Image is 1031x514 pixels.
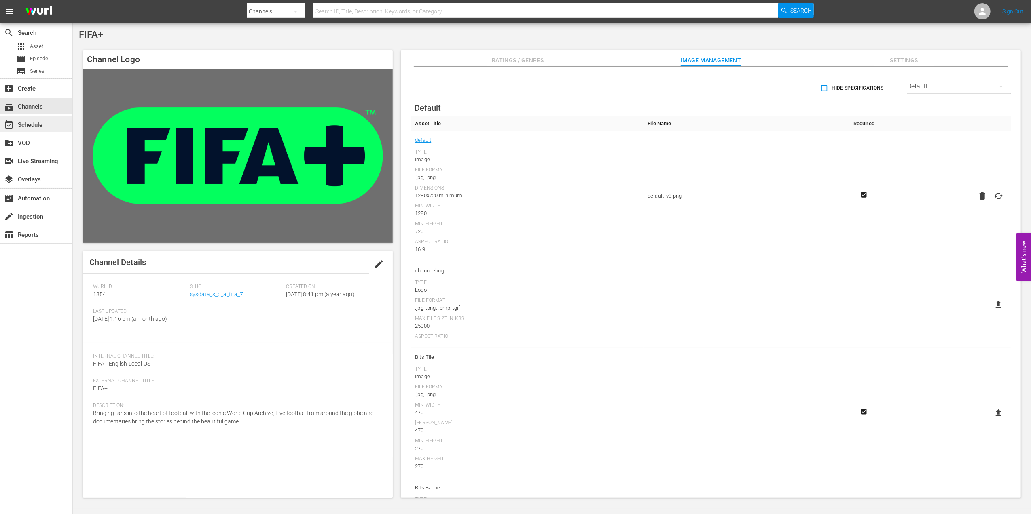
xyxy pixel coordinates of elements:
[415,366,639,373] div: Type
[415,192,639,200] div: 1280x720 minimum
[415,456,639,462] div: Max Height
[415,297,639,304] div: File Format
[83,50,393,69] h4: Channel Logo
[415,156,639,164] div: Image
[93,410,374,425] span: Bringing fans into the heart of football with the iconic World Cup Archive, Live football from ar...
[790,3,812,18] span: Search
[5,6,15,16] span: menu
[644,116,839,131] th: File Name
[415,438,639,444] div: Min Height
[415,322,639,330] div: 25000
[93,284,186,290] span: Wurl ID:
[415,352,639,362] span: Bits Tile
[411,116,644,131] th: Asset Title
[79,29,103,40] span: FIFA+
[4,84,14,93] span: Create
[839,116,888,131] th: Required
[93,402,379,409] span: Description:
[415,497,639,503] div: Type
[681,55,741,65] span: Image Management
[415,280,639,286] div: Type
[415,482,639,493] span: Bits Banner
[778,3,814,18] button: Search
[415,209,639,217] div: 1280
[415,420,639,426] div: [PERSON_NAME]
[286,291,355,297] span: [DATE] 8:41 pm (a year ago)
[644,131,839,261] td: default_v3.png
[93,385,108,392] span: FIFA+
[415,228,639,236] div: 720
[415,239,639,245] div: Aspect Ratio
[415,286,639,294] div: Logo
[415,333,639,340] div: Aspect Ratio
[415,462,639,470] div: 270
[415,203,639,209] div: Min Width
[1002,8,1023,15] a: Sign Out
[4,194,14,203] span: Automation
[30,42,43,51] span: Asset
[415,409,639,417] div: 470
[30,55,48,63] span: Episode
[415,384,639,390] div: File Format
[415,185,639,192] div: Dimensions
[89,257,146,267] span: Channel Details
[859,191,869,198] svg: Required
[415,304,639,312] div: .jpg, .png, .bmp, .gif
[93,353,379,360] span: Internal Channel Title:
[415,426,639,434] div: 470
[286,284,379,290] span: Created On:
[415,402,639,409] div: Min Width
[374,259,384,269] span: edit
[16,66,26,76] span: Series
[16,54,26,64] span: Episode
[415,167,639,173] div: File Format
[415,173,639,181] div: .jpg, .png
[30,67,44,75] span: Series
[190,291,243,297] a: sysdata_s_p_a_fifa_7
[415,373,639,381] div: Image
[819,77,887,99] button: Hide Specifications
[4,138,14,148] span: VOD
[1016,233,1031,281] button: Open Feedback Widget
[16,42,26,51] span: Asset
[4,120,14,130] span: Schedule
[19,2,58,21] img: ans4CAIJ8jUAAAAAAAAAAAAAAAAAAAAAAAAgQb4GAAAAAAAAAAAAAAAAAAAAAAAAJMjXAAAAAAAAAAAAAAAAAAAAAAAAgAT5G...
[4,28,14,38] span: Search
[93,316,167,322] span: [DATE] 1:16 pm (a month ago)
[4,212,14,221] span: Ingestion
[415,149,639,156] div: Type
[415,265,639,276] span: channel-bug
[93,378,379,384] span: External Channel Title:
[907,75,1011,98] div: Default
[822,84,884,93] span: Hide Specifications
[4,230,14,240] span: Reports
[874,55,934,65] span: Settings
[369,254,389,274] button: edit
[4,175,14,184] span: Overlays
[93,308,186,315] span: Last Updated:
[83,69,393,243] img: FIFA+
[415,444,639,453] div: 270
[415,103,441,113] span: Default
[415,221,639,228] div: Min Height
[93,291,106,297] span: 1854
[859,408,869,415] svg: Required
[487,55,548,65] span: Ratings / Genres
[415,390,639,398] div: .jpg, .png
[190,284,282,290] span: Slug:
[415,245,639,253] div: 16:9
[93,360,150,367] span: FIFA+ English-Local-US
[415,316,639,322] div: Max File Size In Kbs
[4,102,14,112] span: Channels
[415,135,431,145] a: default
[4,156,14,166] span: Live Streaming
